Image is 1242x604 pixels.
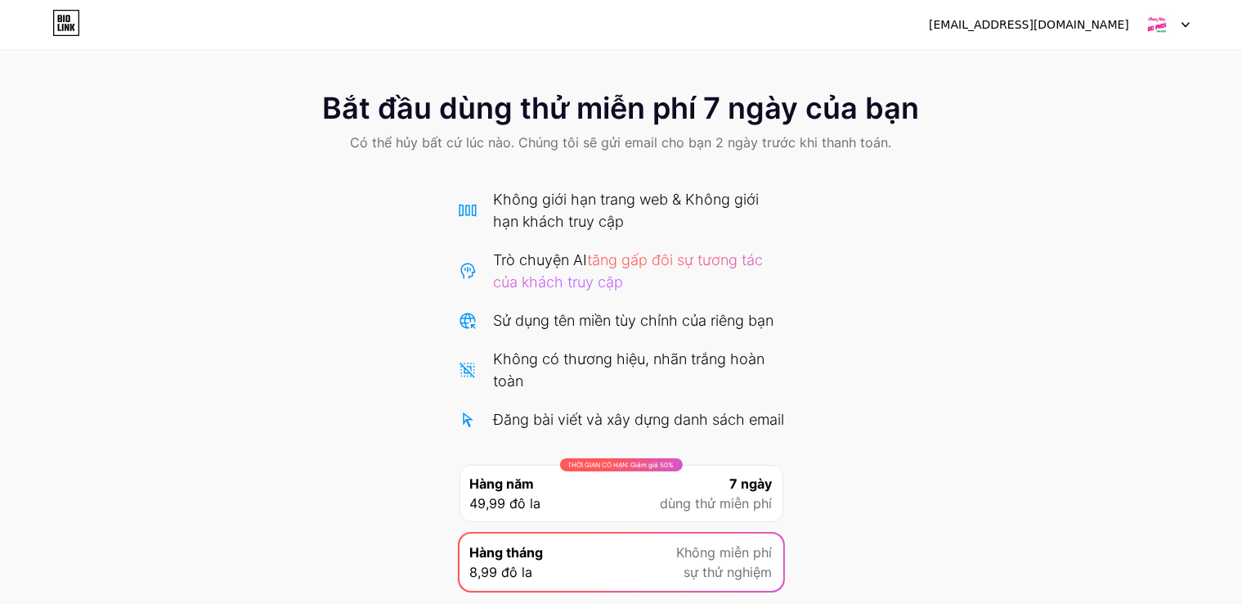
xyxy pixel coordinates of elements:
[351,134,892,151] font: Có thể hủy bất cứ lúc nào. Chúng tôi sẽ gửi email cho bạn 2 ngày trước khi thanh toán.
[730,476,773,492] font: 7 ngày
[323,90,920,126] font: Bắt đầu dùng thử miễn phí 7 ngày của bạn
[470,495,541,512] font: 49,99 đô la
[929,18,1129,31] font: [EMAIL_ADDRESS][DOMAIN_NAME]
[1141,9,1173,40] img: thienmonbophoivn
[494,251,588,268] font: Trò chuyện AI
[684,564,773,580] font: sự thử nghiệm
[661,495,773,512] font: dùng thử miễn phí
[494,411,785,428] font: Đăng bài viết và xây dựng danh sách email
[494,312,774,329] font: Sử dụng tên miền tùy chỉnh của riêng bạn
[470,476,535,492] font: Hàng năm
[568,461,675,469] font: THỜI GIAN CÓ HẠN: Giảm giá 50%
[677,544,773,561] font: Không miễn phí
[494,191,760,230] font: Không giới hạn trang web & Không giới hạn khách truy cập
[494,350,765,390] font: Không có thương hiệu, nhãn trắng hoàn toàn
[470,544,544,561] font: Hàng tháng
[494,251,764,291] font: tăng gấp đôi sự tương tác của khách truy cập
[470,564,533,580] font: 8,99 đô la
